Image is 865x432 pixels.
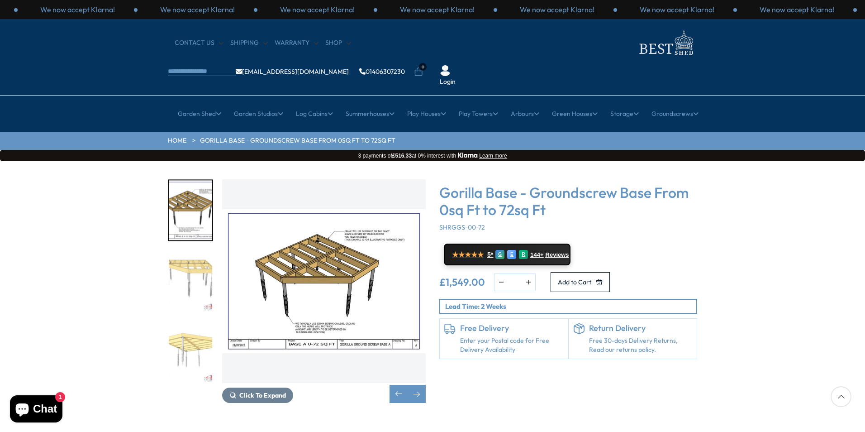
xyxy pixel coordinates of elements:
a: Groundscrews [651,102,699,125]
div: 1 / 3 [497,5,617,14]
div: 1 / 3 [138,5,257,14]
a: Arbours [511,102,539,125]
button: Add to Cart [551,272,610,292]
span: SHRGGS-00-72 [439,223,485,231]
h6: Return Delivery [589,323,693,333]
a: Shop [325,38,351,48]
img: User Icon [440,65,451,76]
p: Free 30-days Delivery Returns, Read our returns policy. [589,336,693,354]
a: Play Houses [407,102,446,125]
img: BASEA2_200x200.jpg [169,251,212,312]
inbox-online-store-chat: Shopify online store chat [7,395,65,425]
img: BaseA0-72SQFT_page-0001_200x200.jpg [169,180,212,240]
p: We now accept Klarna! [280,5,355,14]
a: Login [440,77,456,86]
p: Lead Time: 2 Weeks [445,302,696,311]
img: logo [634,28,697,58]
h3: Gorilla Base - Groundscrew Base From 0sq Ft to 72sq Ft [439,184,697,219]
h6: Free Delivery [460,323,564,333]
a: Storage [610,102,639,125]
p: We now accept Klarna! [400,5,475,14]
div: Previous slide [390,385,408,403]
div: R [519,250,528,259]
a: Enter your Postal code for Free Delivery Availability [460,336,564,354]
div: 3 / 3 [18,5,138,14]
a: CONTACT US [175,38,223,48]
ins: £1,549.00 [439,277,485,287]
a: HOME [168,136,186,145]
span: Click To Expand [239,391,286,399]
div: 2 / 3 [617,5,737,14]
div: 2 / 9 [222,179,426,403]
a: Warranty [275,38,318,48]
p: We now accept Klarna! [760,5,834,14]
p: We now accept Klarna! [520,5,594,14]
span: 144+ [530,251,543,259]
div: 3 / 3 [737,5,857,14]
div: G [495,250,504,259]
span: Reviews [546,251,569,259]
p: We now accept Klarna! [40,5,115,14]
div: 2 / 3 [257,5,377,14]
span: ★★★★★ [452,250,484,259]
p: We now accept Klarna! [160,5,235,14]
img: BASEA3_200x200.jpg [169,322,212,382]
a: Garden Studios [234,102,283,125]
a: Shipping [230,38,268,48]
span: 0 [419,63,427,71]
a: Green Houses [552,102,598,125]
button: Click To Expand [222,388,293,403]
a: Summerhouses [346,102,394,125]
a: Log Cabins [296,102,333,125]
span: Add to Cart [558,279,591,285]
a: 0 [414,67,423,77]
p: We now accept Klarna! [640,5,714,14]
div: 3 / 3 [377,5,497,14]
a: Gorilla Base - Groundscrew Base From 0sq Ft to 72sq Ft [200,136,395,145]
div: 2 / 9 [168,179,213,241]
a: ★★★★★ 5* G E R 144+ Reviews [444,244,570,265]
div: 3 / 9 [168,250,213,312]
img: Gorilla Base - Groundscrew Base From 0sq Ft to 72sq Ft [222,179,426,383]
a: 01406307230 [359,68,405,75]
a: [EMAIL_ADDRESS][DOMAIN_NAME] [236,68,349,75]
div: E [507,250,516,259]
div: Next slide [408,385,426,403]
div: 4 / 9 [168,321,213,383]
a: Play Towers [459,102,498,125]
a: Garden Shed [178,102,221,125]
